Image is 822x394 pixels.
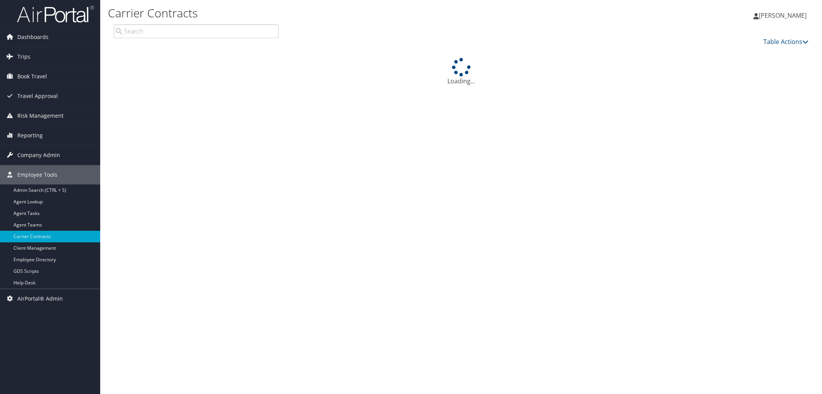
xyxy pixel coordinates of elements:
span: Risk Management [17,106,64,125]
span: Book Travel [17,67,47,86]
span: AirPortal® Admin [17,289,63,308]
img: airportal-logo.png [17,5,94,23]
h1: Carrier Contracts [108,5,579,21]
span: Reporting [17,126,43,145]
div: Loading... [108,58,814,86]
a: [PERSON_NAME] [753,4,814,27]
span: Employee Tools [17,165,57,184]
span: Dashboards [17,27,49,47]
span: Trips [17,47,30,66]
span: Company Admin [17,145,60,165]
span: Travel Approval [17,86,58,106]
span: [PERSON_NAME] [759,11,807,20]
a: Table Actions [763,37,809,46]
input: Search [114,24,279,38]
